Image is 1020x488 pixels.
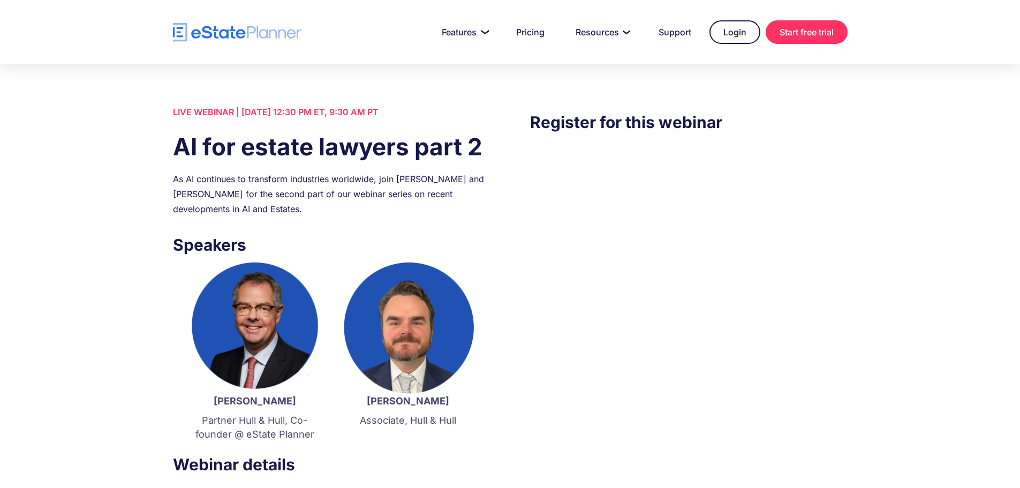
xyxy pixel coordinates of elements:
div: As AI continues to transform industries worldwide, join [PERSON_NAME] and [PERSON_NAME] for the s... [173,171,490,216]
p: Partner Hull & Hull, Co-founder @ eState Planner [189,414,321,441]
h1: AI for estate lawyers part 2 [173,130,490,163]
h3: Speakers [173,232,490,257]
a: home [173,23,301,42]
h3: Register for this webinar [530,110,847,134]
a: Login [709,20,760,44]
a: Start free trial [766,20,848,44]
iframe: Form 0 [530,156,847,338]
strong: [PERSON_NAME] [214,395,296,407]
a: Resources [563,21,640,43]
a: Support [646,21,704,43]
p: Associate, Hull & Hull [342,414,474,427]
a: Pricing [503,21,557,43]
h3: Webinar details [173,452,490,477]
a: Features [429,21,498,43]
strong: [PERSON_NAME] [367,395,449,407]
div: LIVE WEBINAR | [DATE] 12:30 PM ET, 9:30 AM PT [173,104,490,119]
